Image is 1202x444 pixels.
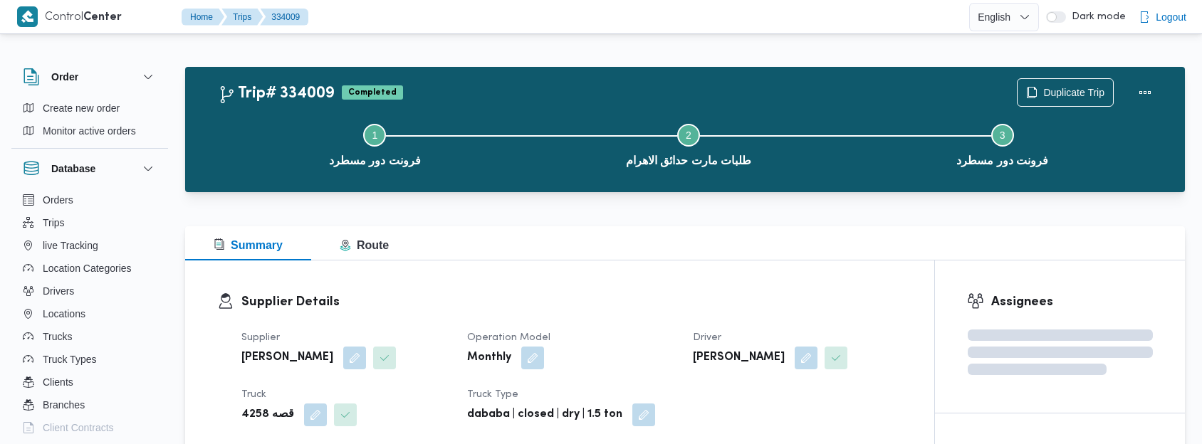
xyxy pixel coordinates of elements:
h2: Trip# 334009 [218,85,335,103]
span: Locations [43,305,85,322]
button: فرونت دور مسطرد [218,107,532,181]
span: Operation Model [467,333,550,342]
button: Actions [1131,78,1159,107]
b: Completed [348,88,397,97]
button: Database [23,160,157,177]
button: Duplicate Trip [1017,78,1114,107]
span: فرونت دور مسطرد [956,152,1048,169]
span: فرونت دور مسطرد [329,152,421,169]
span: Supplier [241,333,280,342]
button: Client Contracts [17,416,162,439]
span: Route [340,239,389,251]
span: 3 [1000,129,1005,141]
button: Trips [17,211,162,234]
span: Orders [43,191,73,208]
button: Drivers [17,280,162,302]
button: Clients [17,371,162,393]
span: Trucks [43,328,72,345]
span: Drivers [43,282,74,300]
span: Truck Types [43,351,96,368]
img: X8yXhbKr1z7QwAAAABJRU5ErkJggg== [17,6,38,27]
b: [PERSON_NAME] [693,349,785,366]
span: Completed [342,85,403,100]
h3: Database [51,160,95,177]
span: Truck Type [467,390,518,399]
span: Truck [241,390,266,399]
div: Order [11,97,168,148]
h3: Supplier Details [241,292,902,312]
button: Truck Types [17,348,162,371]
span: Duplicate Trip [1043,84,1104,101]
b: Monthly [467,349,511,366]
button: فرونت دور مسطرد [845,107,1159,181]
span: Trips [43,214,65,231]
button: Branches [17,393,162,416]
span: Logout [1156,9,1186,26]
span: Location Categories [43,260,132,277]
span: Branches [43,396,85,413]
h3: Assignees [991,292,1153,312]
span: 1 [372,129,377,141]
span: Clients [43,374,73,391]
button: طلبات مارت حدائق الاهرام [532,107,846,181]
span: Monitor active orders [43,122,136,139]
button: Order [23,68,157,85]
span: Driver [693,333,721,342]
button: 334009 [260,9,308,26]
button: Logout [1133,3,1192,31]
b: [PERSON_NAME] [241,349,333,366]
b: قصه 4258 [241,406,294,423]
span: Client Contracts [43,419,114,436]
span: Create new order [43,100,120,117]
span: Summary [214,239,283,251]
span: 2 [686,129,691,141]
button: Location Categories [17,257,162,280]
button: Orders [17,189,162,211]
button: Locations [17,302,162,325]
b: Center [83,12,122,23]
button: Trips [221,9,263,26]
button: Monitor active orders [17,120,162,142]
h3: Order [51,68,78,85]
button: live Tracking [17,234,162,257]
b: dababa | closed | dry | 1.5 ton [467,406,622,423]
span: live Tracking [43,237,98,254]
span: Dark mode [1066,11,1126,23]
span: طلبات مارت حدائق الاهرام [626,152,751,169]
button: Create new order [17,97,162,120]
button: Trucks [17,325,162,348]
button: Home [182,9,224,26]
